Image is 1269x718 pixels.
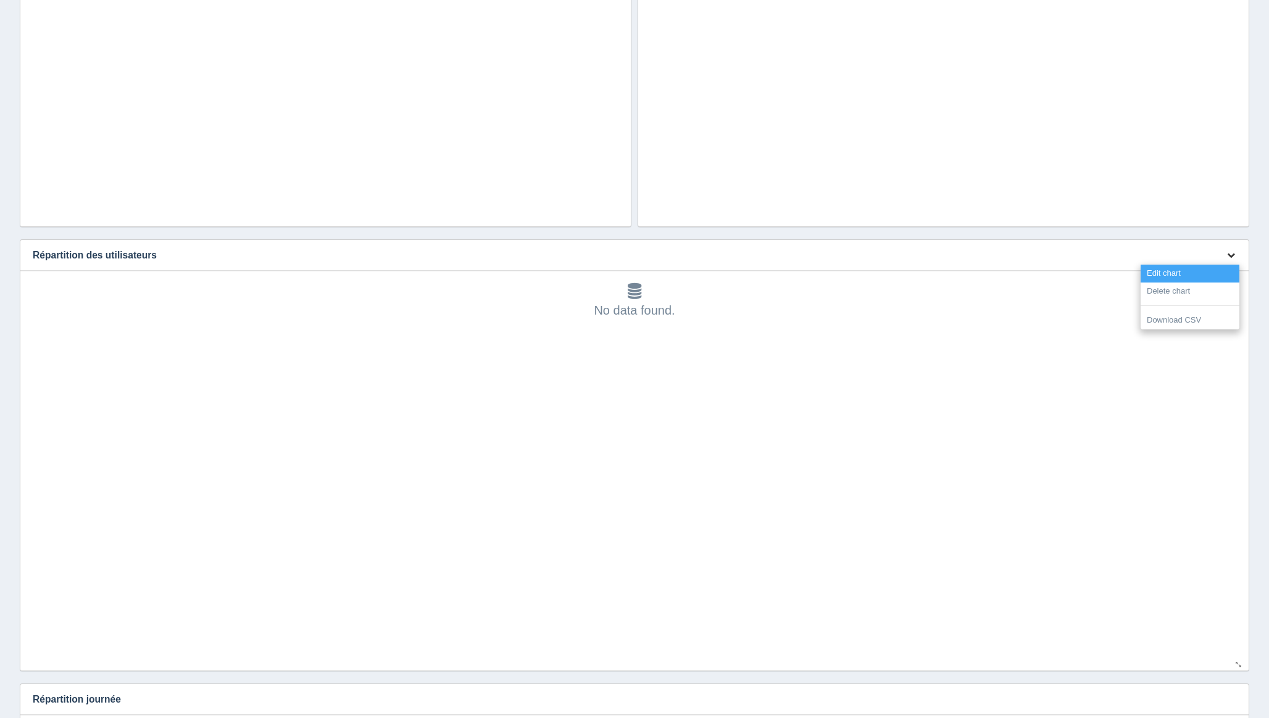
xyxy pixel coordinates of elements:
[20,684,1230,715] h3: Répartition journée
[33,283,1236,319] div: No data found.
[20,240,1211,271] h3: Répartition des utilisateurs
[1141,312,1239,329] a: Download CSV
[1141,265,1239,283] a: Edit chart
[1141,283,1239,300] a: Delete chart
